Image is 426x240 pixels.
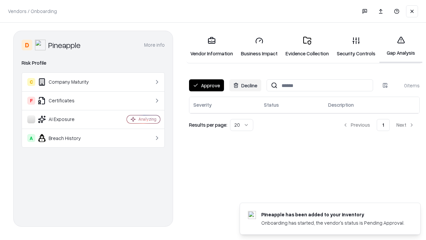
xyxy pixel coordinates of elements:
[237,31,282,62] a: Business Impact
[377,119,390,131] button: 1
[22,59,165,67] div: Risk Profile
[328,101,354,108] div: Description
[27,134,107,142] div: Breach History
[48,40,81,50] div: Pineapple
[138,116,156,122] div: Analyzing
[27,78,107,86] div: Company Maturity
[27,78,35,86] div: C
[248,211,256,219] img: pineappleenergy.com
[264,101,279,108] div: Status
[27,115,107,123] div: AI Exposure
[27,97,35,105] div: F
[379,31,422,63] a: Gap Analysis
[333,31,379,62] a: Security Controls
[393,82,420,89] div: 0 items
[282,31,333,62] a: Evidence Collection
[186,31,237,62] a: Vendor Information
[337,119,420,131] nav: pagination
[229,79,261,91] button: Decline
[27,134,35,142] div: A
[261,219,404,226] div: Onboarding has started, the vendor's status is Pending Approval.
[8,8,57,15] p: Vendors / Onboarding
[193,101,212,108] div: Severity
[35,40,46,50] img: Pineapple
[22,40,32,50] div: D
[261,211,404,218] div: Pineapple has been added to your inventory
[189,79,224,91] button: Approve
[189,121,227,128] p: Results per page:
[144,39,165,51] button: More info
[27,97,107,105] div: Certificates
